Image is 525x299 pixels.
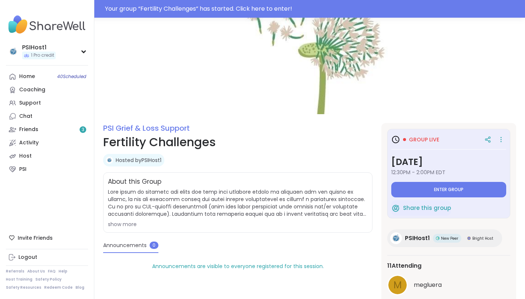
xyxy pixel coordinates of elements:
a: Help [59,269,67,274]
img: Fertility Challenges cover image [94,18,525,114]
a: Safety Resources [6,285,41,290]
a: Coaching [6,83,88,96]
img: PSIHost1 [106,156,113,164]
a: Blog [76,285,84,290]
a: Support [6,96,88,110]
a: About Us [27,269,45,274]
span: 0 [150,242,158,249]
div: Activity [19,139,39,147]
h2: About this Group [108,177,161,187]
img: New Peer [436,236,440,240]
span: 3 [82,127,84,133]
span: m [393,278,402,292]
span: New Peer [441,236,458,241]
img: ShareWell Nav Logo [6,12,88,38]
a: PSI Grief & Loss Support [103,123,190,133]
div: PSIHost1 [22,43,56,52]
div: Your group “ Fertility Challenges ” has started. Click here to enter! [105,4,521,13]
a: Redeem Code [44,285,73,290]
a: FAQ [48,269,56,274]
a: Logout [6,251,88,264]
span: 40 Scheduled [57,74,86,80]
a: Home40Scheduled [6,70,88,83]
h1: Fertility Challenges [103,133,372,151]
div: Support [19,99,41,107]
span: megluera [414,281,442,289]
span: Share this group [403,204,451,212]
span: PSIHost1 [405,234,430,243]
img: Bright Host [467,236,471,240]
a: Referrals [6,269,24,274]
a: mmegluera [387,275,510,295]
div: Logout [18,254,37,261]
div: Chat [19,113,32,120]
div: Invite Friends [6,231,88,245]
span: Lore ipsum do sitametc adi elits doe temp inci utlabore etdolo ma aliquaen adm ven quisno ex ulla... [108,188,368,218]
h3: [DATE] [391,155,506,169]
a: Activity [6,136,88,149]
a: Chat [6,110,88,123]
a: PSI [6,163,88,176]
div: Home [19,73,35,80]
button: Enter group [391,182,506,197]
a: PSIHost1PSIHost1New PeerNew PeerBright HostBright Host [387,229,502,247]
div: PSI [19,166,27,173]
img: ShareWell Logomark [391,204,400,212]
img: PSIHost1 [7,46,19,57]
span: Group live [409,136,439,143]
img: PSIHost1 [390,232,402,244]
span: Enter group [434,187,463,193]
span: 12:30PM - 2:00PM EDT [391,169,506,176]
a: Host Training [6,277,32,282]
span: 1 Pro credit [31,52,54,59]
div: Host [19,152,32,160]
a: Hosted byPSIHost1 [116,156,161,164]
span: Bright Host [472,236,493,241]
button: Share this group [391,200,451,216]
span: 11 Attending [387,261,421,270]
span: Announcements are visible to everyone registered for this session. [152,263,324,270]
div: Coaching [19,86,45,94]
a: Friends3 [6,123,88,136]
a: Safety Policy [35,277,62,282]
a: Host [6,149,88,163]
div: Friends [19,126,38,133]
span: Announcements [103,242,147,249]
div: show more [108,221,368,228]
